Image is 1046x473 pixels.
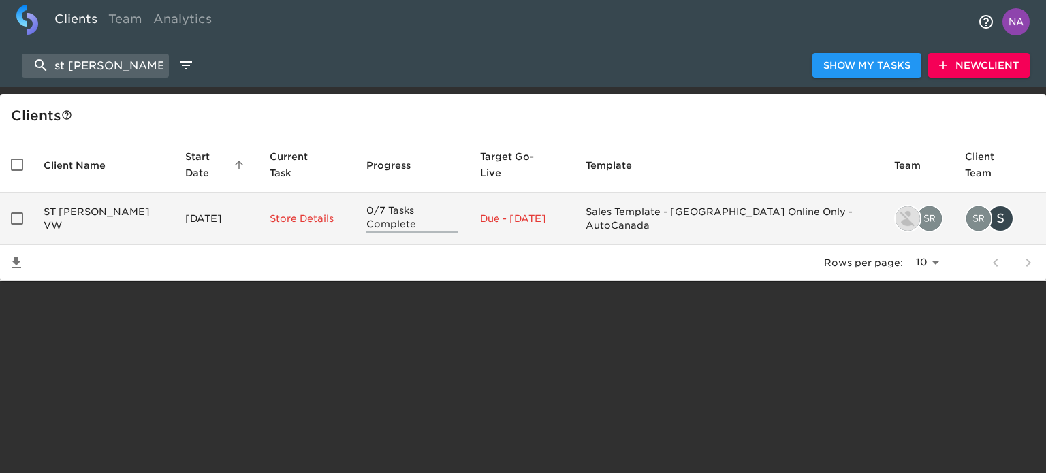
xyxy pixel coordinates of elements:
[970,5,1002,38] button: notifications
[22,54,169,78] input: search
[939,57,1019,74] span: New Client
[1002,8,1030,35] img: Profile
[894,205,943,232] div: ryan.tamanini@roadster.com, srihetha.malgani@cdk.com
[480,148,563,181] span: Target Go-Live
[824,256,903,270] p: Rows per page:
[174,193,259,245] td: [DATE]
[11,105,1041,127] div: Client s
[16,5,38,35] img: logo
[61,110,72,120] svg: This is a list of all of your clients and clients shared with you
[987,205,1014,232] div: S
[480,148,545,181] span: Calculated based on the start date and the duration of all Tasks contained in this Hub.
[480,212,563,225] p: Due - [DATE]
[174,54,197,77] button: edit
[928,53,1030,78] button: NewClient
[270,212,345,225] p: Store Details
[33,193,174,245] td: ST [PERSON_NAME] VW
[148,5,217,38] a: Analytics
[366,157,428,174] span: Progress
[586,157,650,174] span: Template
[908,252,944,273] select: rows per page
[823,57,910,74] span: Show My Tasks
[575,193,883,245] td: Sales Template - [GEOGRAPHIC_DATA] Online Only - AutoCanada
[270,148,345,181] span: Current Task
[355,193,469,245] td: 0/7 Tasks Complete
[103,5,148,38] a: Team
[812,53,921,78] button: Show My Tasks
[44,157,123,174] span: Client Name
[966,206,991,231] img: srihetha.malgani@cdk.com
[49,5,103,38] a: Clients
[185,148,249,181] span: Start Date
[896,206,920,231] img: ryan.tamanini@roadster.com
[965,148,1035,181] span: Client Team
[894,157,938,174] span: Team
[270,148,327,181] span: This is the next Task in this Hub that should be completed
[965,205,1035,232] div: srihetha.malgani@cdk.com, skhullar@stjamesvw.com
[917,206,942,231] img: srihetha.malgani@cdk.com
